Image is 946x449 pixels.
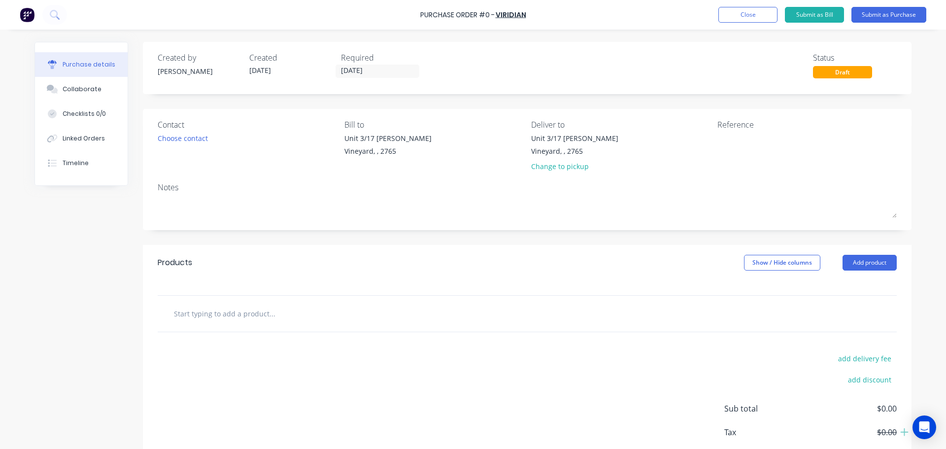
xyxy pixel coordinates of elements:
[249,52,333,64] div: Created
[798,403,897,414] span: $0.00
[344,119,524,131] div: Bill to
[35,126,128,151] button: Linked Orders
[813,66,872,78] div: Draft
[158,133,208,143] div: Choose contact
[717,119,897,131] div: Reference
[158,119,337,131] div: Contact
[496,10,526,20] a: Viridian
[531,133,618,143] div: Unit 3/17 [PERSON_NAME]
[798,426,897,438] span: $0.00
[20,7,34,22] img: Factory
[173,304,371,323] input: Start typing to add a product...
[158,52,241,64] div: Created by
[341,52,425,64] div: Required
[832,352,897,365] button: add delivery fee
[851,7,926,23] button: Submit as Purchase
[35,77,128,102] button: Collaborate
[785,7,844,23] button: Submit as Bill
[420,10,495,20] div: Purchase Order #0 -
[158,257,192,269] div: Products
[35,102,128,126] button: Checklists 0/0
[35,151,128,175] button: Timeline
[531,146,618,156] div: Vineyard, , 2765
[63,134,105,143] div: Linked Orders
[63,85,101,94] div: Collaborate
[724,426,798,438] span: Tax
[718,7,777,23] button: Close
[158,181,897,193] div: Notes
[843,255,897,271] button: Add product
[63,60,115,69] div: Purchase details
[842,373,897,386] button: add discount
[531,119,710,131] div: Deliver to
[744,255,820,271] button: Show / Hide columns
[912,415,936,439] div: Open Intercom Messenger
[531,161,618,172] div: Change to pickup
[158,66,241,76] div: [PERSON_NAME]
[813,52,897,64] div: Status
[724,403,798,414] span: Sub total
[63,159,89,168] div: Timeline
[344,146,432,156] div: Vineyard, , 2765
[63,109,106,118] div: Checklists 0/0
[344,133,432,143] div: Unit 3/17 [PERSON_NAME]
[35,52,128,77] button: Purchase details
